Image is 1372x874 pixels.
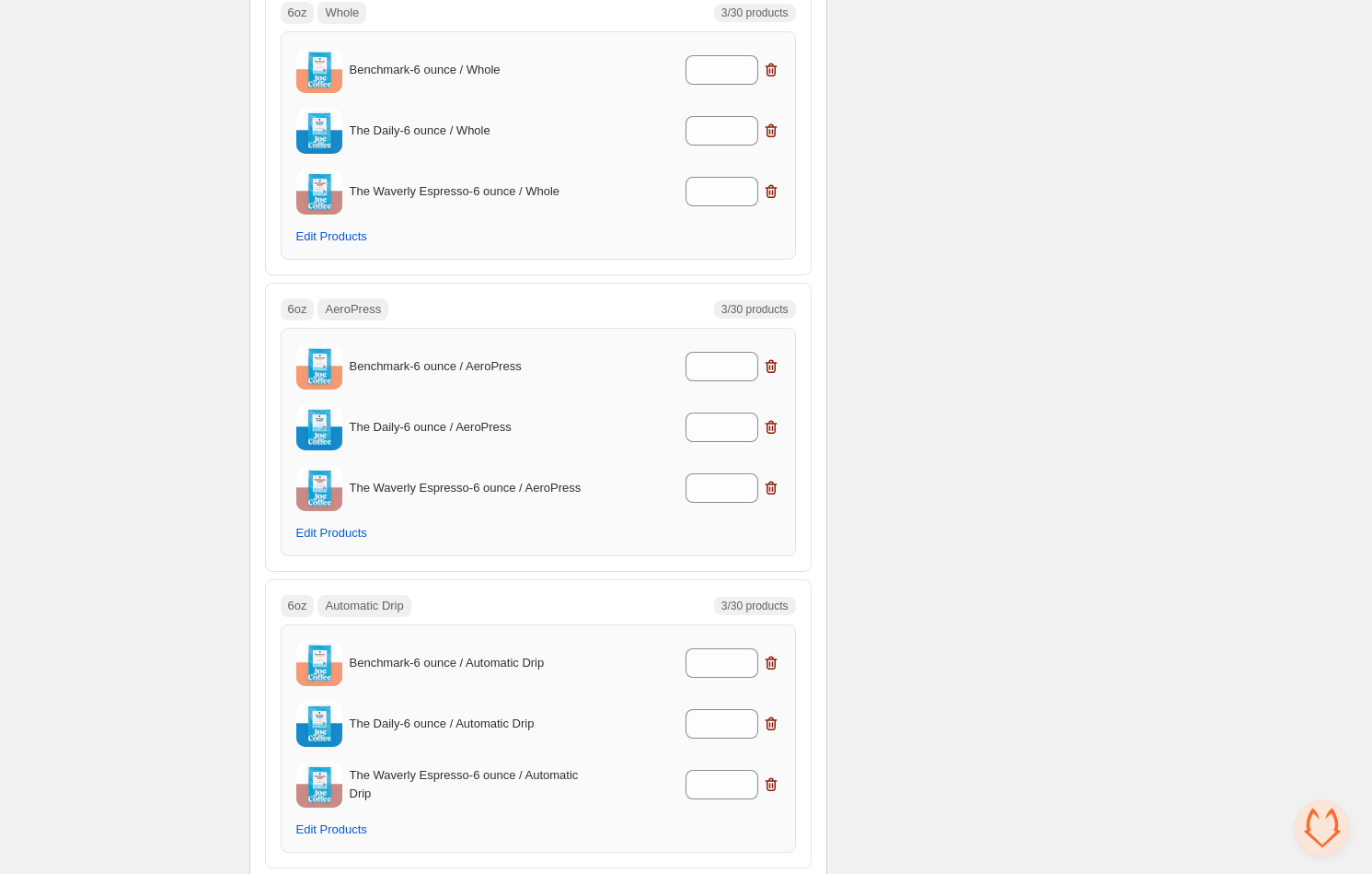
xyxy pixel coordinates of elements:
[296,640,342,686] img: Benchmark
[296,526,367,541] span: Edit Products
[296,404,342,450] img: The Daily
[350,766,592,803] p: The Waverly Espresso - 6 ounce / Automatic Drip
[350,715,592,733] p: The Daily - 6 ounce / Automatic Drip
[350,479,592,497] p: The Waverly Espresso - 6 ounce / AeroPress
[350,654,592,672] p: Benchmark - 6 ounce / Automatic Drip
[350,61,592,79] p: Benchmark - 6 ounce / Whole
[350,182,592,201] p: The Waverly Espresso - 6 ounce / Whole
[296,169,342,215] img: The Waverly Espresso
[721,6,789,20] span: 3/30 products
[285,224,378,250] button: Edit Products
[721,302,789,317] span: 3/30 products
[285,817,378,843] button: Edit Products
[1295,800,1350,856] div: Open chat
[288,300,307,319] p: 6oz
[325,597,403,615] p: Automatic Drip
[296,822,367,837] span: Edit Products
[296,701,342,747] img: The Daily
[288,597,307,615] p: 6oz
[288,4,307,22] p: 6oz
[350,418,592,437] p: The Daily - 6 ounce / AeroPress
[296,344,342,390] img: Benchmark
[296,47,342,93] img: Benchmark
[350,357,592,376] p: Benchmark - 6 ounce / AeroPress
[296,229,367,244] span: Edit Products
[296,108,342,154] img: The Daily
[350,122,592,140] p: The Daily - 6 ounce / Whole
[285,520,378,546] button: Edit Products
[721,599,789,613] span: 3/30 products
[325,4,359,22] p: Whole
[296,762,342,808] img: The Waverly Espresso
[325,300,381,319] p: AeroPress
[296,465,342,511] img: The Waverly Espresso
